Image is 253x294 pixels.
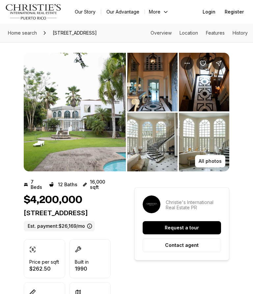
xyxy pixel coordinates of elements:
button: View image gallery [179,113,229,171]
button: View image gallery [127,113,178,171]
h1: $4,200,000 [24,194,82,206]
a: Our Advantage [101,7,145,16]
label: Est. payment: $26,169/mo [24,221,95,231]
span: [STREET_ADDRESS] [50,28,99,38]
span: Login [203,9,215,15]
button: Login [199,5,219,18]
p: 12 Baths [58,182,77,187]
a: Skip to: History [233,30,248,36]
button: View image gallery [127,53,178,111]
button: Request a tour [143,221,221,234]
a: Skip to: Overview [151,30,172,36]
p: Contact agent [165,243,199,248]
button: Save Property: 5 CALLE CEREZO [196,57,210,70]
a: Our Story [70,7,101,16]
p: $262.50 [29,266,59,271]
p: 7 Beds [31,179,43,190]
button: More [145,7,173,16]
p: Request a tour [165,225,199,230]
img: logo [5,4,62,20]
p: 1990 [75,266,89,271]
nav: Page section menu [151,30,248,36]
button: Property options [181,57,194,70]
span: Register [225,9,244,15]
p: All photos [199,159,222,164]
a: Skip to: Features [206,30,225,36]
button: Register [221,5,248,18]
a: Skip to: Location [180,30,198,36]
li: 1 of 8 [24,53,126,171]
li: 2 of 8 [127,53,229,171]
span: Home search [8,30,37,36]
p: Built in [75,259,89,265]
p: Christie's International Real Estate PR [166,200,221,210]
div: Listing Photos [24,53,229,171]
a: Home search [5,28,40,38]
p: [STREET_ADDRESS] [24,209,111,217]
button: Share Property: 5 CALLE CEREZO [212,57,225,70]
button: View image gallery [24,53,126,171]
p: 16,000 sqft [90,179,111,190]
button: Contact agent [143,238,221,252]
button: View image gallery [179,53,229,111]
button: All photos [195,155,225,167]
p: Price per sqft [29,259,59,265]
button: 12 Baths [49,179,77,190]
